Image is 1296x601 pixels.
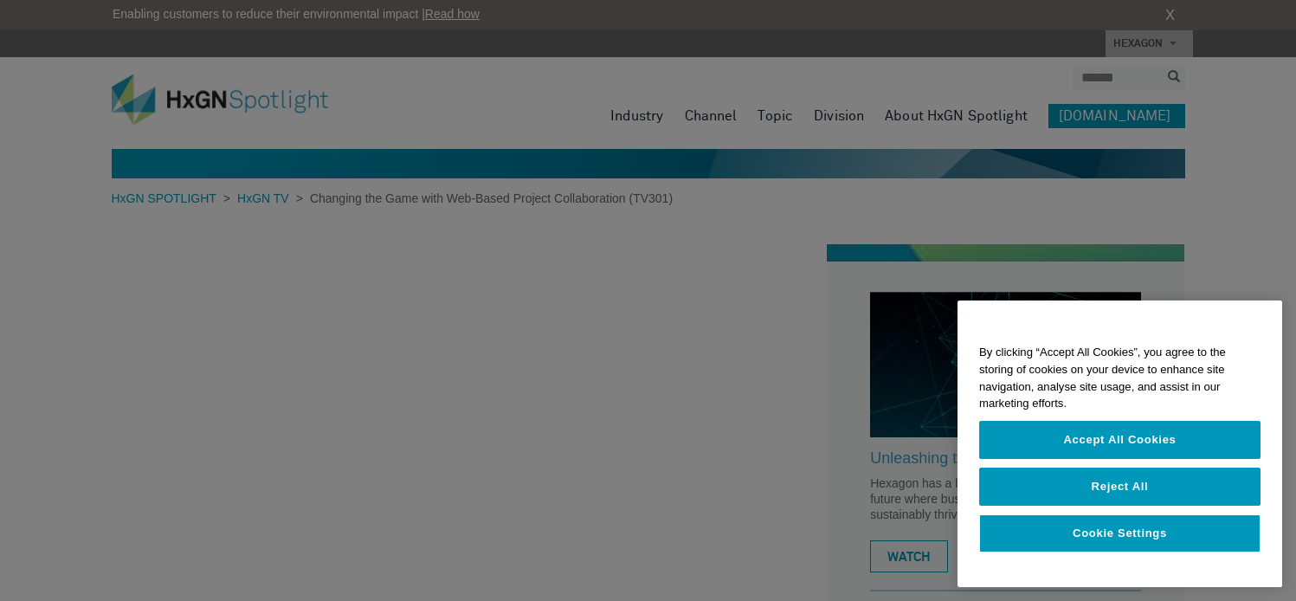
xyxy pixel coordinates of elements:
button: Cookie Settings [979,514,1261,553]
div: Cookie banner [957,300,1282,587]
div: Privacy [957,300,1282,587]
button: Reject All [979,468,1261,506]
div: By clicking “Accept All Cookies”, you agree to the storing of cookies on your device to enhance s... [957,335,1282,421]
button: Accept All Cookies [979,421,1261,459]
